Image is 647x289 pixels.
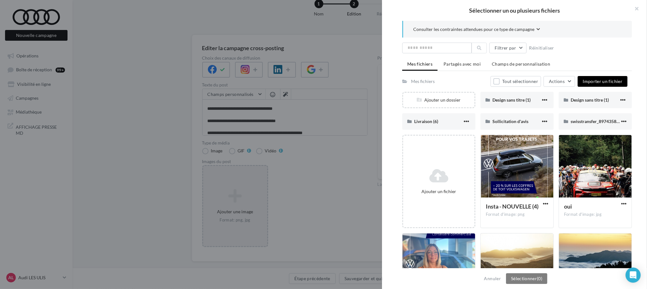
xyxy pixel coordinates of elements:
[406,188,472,195] div: Ajouter un fichier
[537,276,542,281] span: (0)
[392,8,637,13] h2: Sélectionner un ou plusieurs fichiers
[414,119,438,124] span: Livraison (6)
[492,97,531,103] span: Design sans titre (1)
[526,44,557,52] button: Réinitialiser
[564,203,572,210] span: oui
[407,61,432,67] span: Mes fichiers
[411,78,435,85] div: Mes fichiers
[492,119,528,124] span: Sollicitation d'avis
[626,268,641,283] div: Open Intercom Messenger
[578,76,627,87] button: Importer un fichier
[489,43,526,53] button: Filtrer par
[413,26,534,32] span: Consulter les contraintes attendues pour ce type de campagne
[444,61,481,67] span: Partagés avec moi
[491,76,541,87] button: Tout sélectionner
[413,26,540,34] button: Consulter les contraintes attendues pour ce type de campagne
[571,97,609,103] span: Design sans titre (1)
[492,61,550,67] span: Champs de personnalisation
[583,79,622,84] span: Importer un fichier
[544,76,575,87] button: Actions
[564,212,626,217] div: Format d'image: jpg
[486,212,548,217] div: Format d'image: png
[403,97,474,103] div: Ajouter un dossier
[482,275,503,282] button: Annuler
[549,79,565,84] span: Actions
[506,273,547,284] button: Sélectionner(0)
[486,203,538,210] span: Insta - NOUVELLE (4)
